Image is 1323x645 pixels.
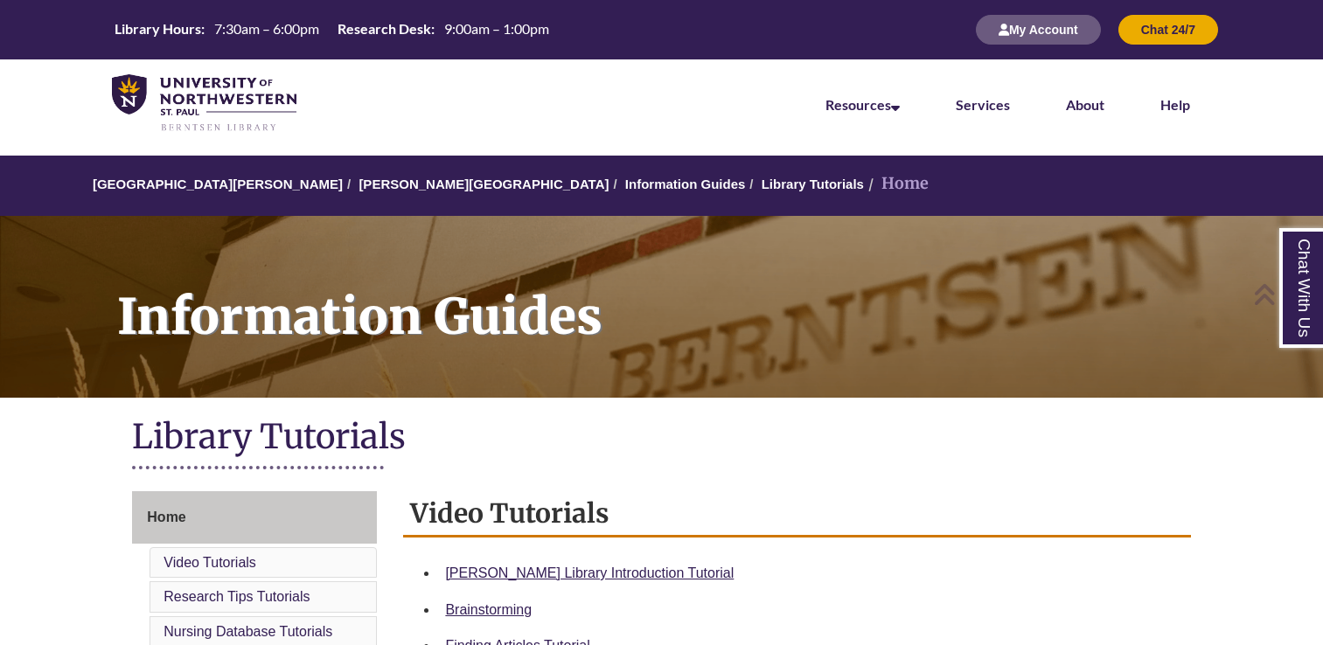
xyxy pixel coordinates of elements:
h1: Information Guides [98,216,1323,375]
a: Information Guides [625,177,746,191]
table: Hours Today [108,19,556,38]
a: [PERSON_NAME][GEOGRAPHIC_DATA] [359,177,609,191]
button: Chat 24/7 [1118,15,1218,45]
a: About [1066,96,1104,113]
a: Video Tutorials [164,555,256,570]
a: Services [956,96,1010,113]
a: Brainstorming [445,602,532,617]
a: Library Tutorials [762,177,864,191]
h1: Library Tutorials [132,415,1190,461]
a: Hours Today [108,19,556,40]
a: Chat 24/7 [1118,22,1218,37]
a: Research Tips Tutorials [164,589,310,604]
button: My Account [976,15,1101,45]
li: Home [864,171,929,197]
h2: Video Tutorials [403,491,1190,537]
span: 9:00am – 1:00pm [444,20,549,37]
img: UNWSP Library Logo [112,74,296,133]
a: [GEOGRAPHIC_DATA][PERSON_NAME] [93,177,343,191]
a: Nursing Database Tutorials [164,624,332,639]
a: My Account [976,22,1101,37]
th: Library Hours: [108,19,207,38]
a: [PERSON_NAME] Library Introduction Tutorial [445,565,734,580]
a: Back to Top [1253,282,1319,306]
span: 7:30am – 6:00pm [214,20,319,37]
th: Research Desk: [331,19,437,38]
a: Home [132,491,377,544]
a: Resources [825,96,900,113]
span: Home [147,510,185,524]
a: Help [1160,96,1190,113]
